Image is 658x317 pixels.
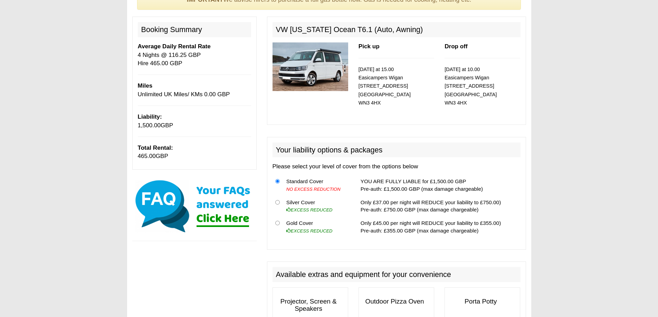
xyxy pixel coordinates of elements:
[138,113,162,120] b: Liability:
[358,196,521,217] td: Only £37.00 per night will REDUCE your liability to £750.00) Pre-auth: £750.00 GBP (max damage ch...
[273,42,348,91] img: 315.jpg
[138,144,251,161] p: GBP
[273,142,521,158] h2: Your liability options & packages
[138,113,251,130] p: GBP
[286,207,333,212] i: EXCESS REDUCED
[445,295,520,309] h3: Porta Potty
[284,217,350,237] td: Gold Cover
[138,43,211,50] b: Average Daily Rental Rate
[273,22,521,37] h2: VW [US_STATE] Ocean T6.1 (Auto, Awning)
[445,67,497,106] small: [DATE] at 10.00 Easicampers Wigan [STREET_ADDRESS] [GEOGRAPHIC_DATA] WN3 4HX
[284,196,350,217] td: Silver Cover
[273,267,521,282] h2: Available extras and equipment for your convenience
[132,179,257,234] img: Click here for our most common FAQs
[359,295,434,309] h3: Outdoor Pizza Oven
[358,175,521,196] td: YOU ARE FULLY LIABLE for £1,500.00 GBP Pre-auth: £1,500.00 GBP (max damage chargeable)
[138,82,153,89] b: Miles
[445,43,467,50] b: Drop off
[359,67,411,106] small: [DATE] at 15.00 Easicampers Wigan [STREET_ADDRESS] [GEOGRAPHIC_DATA] WN3 4HX
[138,82,251,99] p: Unlimited UK Miles/ KMs 0.00 GBP
[138,122,161,129] span: 1,500.00
[138,22,251,37] h2: Booking Summary
[138,42,251,68] p: 4 Nights @ 116.25 GBP Hire 465.00 GBP
[286,228,333,234] i: EXCESS REDUCED
[138,145,173,151] b: Total Rental:
[273,162,521,171] p: Please select your level of cover from the options below
[359,43,380,50] b: Pick up
[284,175,350,196] td: Standard Cover
[273,295,348,316] h3: Projector, Screen & Speakers
[138,153,156,159] span: 465.00
[286,187,341,192] i: NO EXCESS REDUCTION
[358,217,521,237] td: Only £45.00 per night will REDUCE your liability to £355.00) Pre-auth: £355.00 GBP (max damage ch...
